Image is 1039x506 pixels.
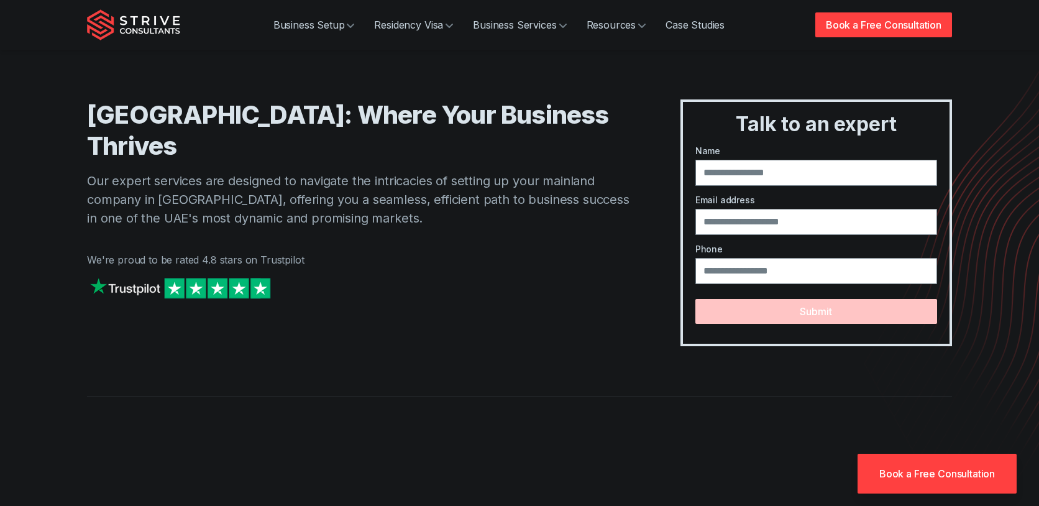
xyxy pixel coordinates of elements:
h1: [GEOGRAPHIC_DATA]: Where Your Business Thrives [87,99,631,162]
h3: Talk to an expert [688,112,945,137]
p: We're proud to be rated 4.8 stars on Trustpilot [87,252,631,267]
a: Business Services [463,12,576,37]
button: Submit [695,299,937,324]
img: Strive on Trustpilot [87,275,273,301]
img: Strive Consultants [87,9,180,40]
a: Resources [577,12,656,37]
a: Book a Free Consultation [815,12,952,37]
label: Name [695,144,937,157]
a: Book a Free Consultation [858,454,1017,494]
a: Business Setup [263,12,365,37]
label: Email address [695,193,937,206]
a: Case Studies [656,12,735,37]
p: Our expert services are designed to navigate the intricacies of setting up your mainland company ... [87,172,631,228]
a: Residency Visa [364,12,463,37]
label: Phone [695,242,937,255]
